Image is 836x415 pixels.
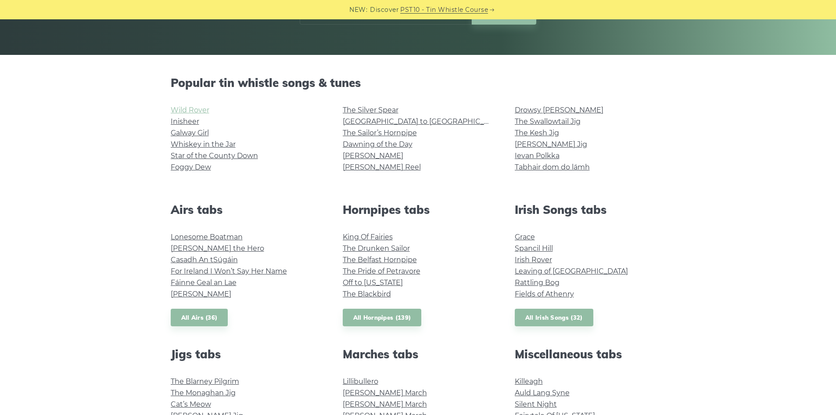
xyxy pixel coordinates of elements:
[515,347,666,361] h2: Miscellaneous tabs
[171,76,666,90] h2: Popular tin whistle songs & tunes
[515,377,543,386] a: Killeagh
[171,106,209,114] a: Wild Rover
[343,203,494,217] h2: Hornpipes tabs
[171,152,258,160] a: Star of the County Down
[171,267,287,275] a: For Ireland I Won’t Say Her Name
[515,290,574,298] a: Fields of Athenry
[343,278,403,287] a: Off to [US_STATE]
[171,389,236,397] a: The Monaghan Jig
[343,290,391,298] a: The Blackbird
[515,106,603,114] a: Drowsy [PERSON_NAME]
[171,244,264,253] a: [PERSON_NAME] the Hero
[343,233,393,241] a: King Of Fairies
[171,309,228,327] a: All Airs (36)
[343,377,378,386] a: Lillibullero
[515,244,553,253] a: Spancil Hill
[343,117,505,126] a: [GEOGRAPHIC_DATA] to [GEOGRAPHIC_DATA]
[343,163,421,171] a: [PERSON_NAME] Reel
[349,5,367,15] span: NEW:
[515,233,535,241] a: Grace
[343,347,494,361] h2: Marches tabs
[515,163,590,171] a: Tabhair dom do lámh
[370,5,399,15] span: Discover
[343,309,422,327] a: All Hornpipes (139)
[171,203,322,217] h2: Airs tabs
[171,278,237,287] a: Fáinne Geal an Lae
[171,400,211,408] a: Cat’s Meow
[343,256,417,264] a: The Belfast Hornpipe
[343,400,427,408] a: [PERSON_NAME] March
[515,389,570,397] a: Auld Lang Syne
[171,140,236,148] a: Whiskey in the Jar
[515,152,560,160] a: Ievan Polkka
[343,267,420,275] a: The Pride of Petravore
[515,278,560,287] a: Rattling Bog
[171,233,243,241] a: Lonesome Boatman
[515,117,581,126] a: The Swallowtail Jig
[400,5,488,15] a: PST10 - Tin Whistle Course
[515,203,666,217] h2: Irish Songs tabs
[171,347,322,361] h2: Jigs tabs
[171,256,238,264] a: Casadh An tSúgáin
[171,290,231,298] a: [PERSON_NAME]
[343,244,410,253] a: The Drunken Sailor
[515,309,593,327] a: All Irish Songs (32)
[171,377,239,386] a: The Blarney Pilgrim
[515,400,557,408] a: Silent Night
[515,256,552,264] a: Irish Rover
[343,389,427,397] a: [PERSON_NAME] March
[515,140,587,148] a: [PERSON_NAME] Jig
[343,129,417,137] a: The Sailor’s Hornpipe
[515,129,559,137] a: The Kesh Jig
[343,140,413,148] a: Dawning of the Day
[171,129,209,137] a: Galway Girl
[171,117,199,126] a: Inisheer
[171,163,211,171] a: Foggy Dew
[343,152,403,160] a: [PERSON_NAME]
[515,267,628,275] a: Leaving of [GEOGRAPHIC_DATA]
[343,106,398,114] a: The Silver Spear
